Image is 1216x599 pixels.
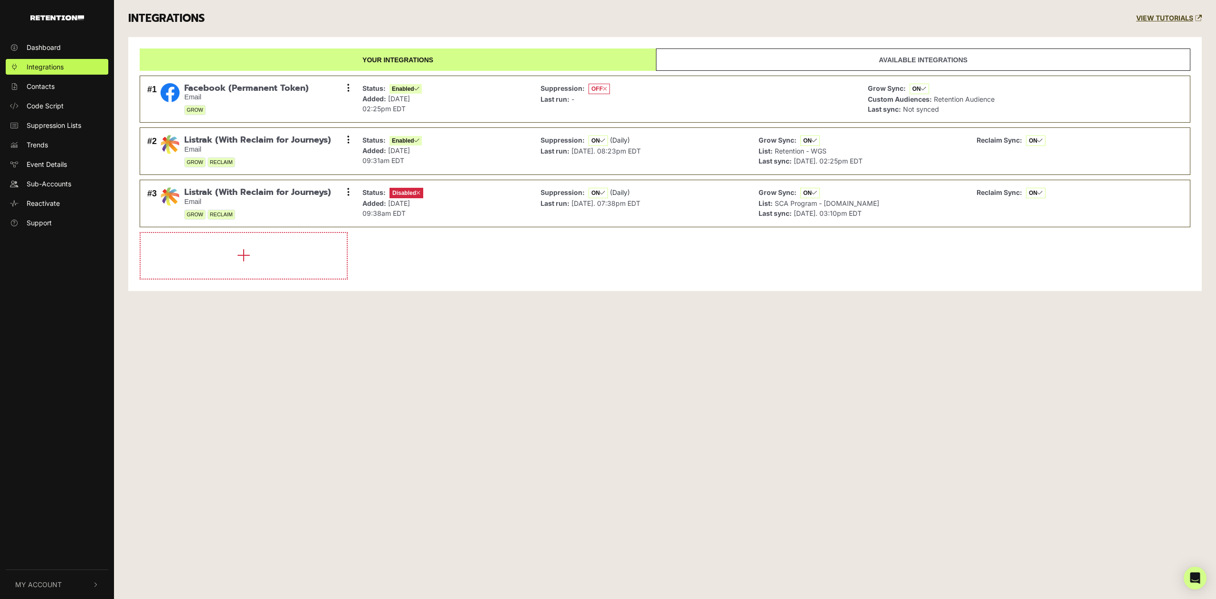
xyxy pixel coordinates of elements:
[610,136,630,144] span: (Daily)
[775,147,826,155] span: Retention - WGS
[6,137,108,153] a: Trends
[27,179,71,189] span: Sub-Accounts
[1136,14,1202,22] a: VIEW TUTORIALS
[6,215,108,231] a: Support
[977,136,1022,144] strong: Reclaim Sync:
[800,188,820,198] span: ON
[362,199,410,217] span: [DATE] 09:38am EDT
[868,95,932,103] strong: Custom Audiences:
[184,210,206,220] span: GROW
[541,188,585,196] strong: Suppression:
[362,95,386,103] strong: Added:
[910,84,929,94] span: ON
[6,156,108,172] a: Event Details
[977,188,1022,196] strong: Reclaim Sync:
[161,83,180,102] img: Facebook (Permanent Token)
[147,83,157,116] div: #1
[140,48,656,71] a: Your integrations
[800,135,820,146] span: ON
[27,42,61,52] span: Dashboard
[147,187,157,220] div: #3
[541,84,585,92] strong: Suppression:
[775,199,879,207] span: SCA Program - [DOMAIN_NAME]
[610,188,630,196] span: (Daily)
[903,105,939,113] span: Not synced
[868,105,901,113] strong: Last sync:
[571,147,641,155] span: [DATE]. 08:23pm EDT
[541,136,585,144] strong: Suppression:
[27,159,67,169] span: Event Details
[27,198,60,208] span: Reactivate
[161,135,180,154] img: Listrak (With Reclaim for Journeys)
[759,157,792,165] strong: Last sync:
[362,136,386,144] strong: Status:
[27,62,64,72] span: Integrations
[184,145,331,154] small: Email
[571,95,574,103] span: -
[6,117,108,133] a: Suppression Lists
[147,135,157,167] div: #2
[27,140,48,150] span: Trends
[27,101,64,111] span: Code Script
[6,176,108,192] a: Sub-Accounts
[794,209,862,217] span: [DATE]. 03:10pm EDT
[759,136,797,144] strong: Grow Sync:
[161,187,180,206] img: Listrak (With Reclaim for Journeys)
[6,195,108,211] a: Reactivate
[389,188,423,198] span: Disabled
[184,83,309,94] span: Facebook (Permanent Token)
[15,580,62,589] span: My Account
[184,93,309,101] small: Email
[759,188,797,196] strong: Grow Sync:
[362,146,386,155] strong: Added:
[128,12,205,25] h3: INTEGRATIONS
[6,59,108,75] a: Integrations
[589,84,610,94] span: OFF
[6,78,108,94] a: Contacts
[27,218,52,228] span: Support
[541,199,570,207] strong: Last run:
[868,84,906,92] strong: Grow Sync:
[541,95,570,103] strong: Last run:
[184,105,206,115] span: GROW
[184,187,331,198] span: Listrak (With Reclaim for Journeys)
[184,157,206,167] span: GROW
[30,15,84,20] img: Retention.com
[362,188,386,196] strong: Status:
[6,39,108,55] a: Dashboard
[362,199,386,207] strong: Added:
[794,157,863,165] span: [DATE]. 02:25pm EDT
[6,98,108,114] a: Code Script
[759,209,792,217] strong: Last sync:
[589,188,608,198] span: ON
[208,210,235,220] span: RECLAIM
[6,570,108,599] button: My Account
[759,147,773,155] strong: List:
[759,199,773,207] strong: List:
[27,120,81,130] span: Suppression Lists
[1026,135,1045,146] span: ON
[362,84,386,92] strong: Status:
[589,135,608,146] span: ON
[934,95,995,103] span: Retention Audience
[389,84,422,94] span: Enabled
[208,157,235,167] span: RECLAIM
[184,198,331,206] small: Email
[184,135,331,145] span: Listrak (With Reclaim for Journeys)
[656,48,1190,71] a: Available integrations
[571,199,640,207] span: [DATE]. 07:38pm EDT
[27,81,55,91] span: Contacts
[1184,567,1206,589] div: Open Intercom Messenger
[541,147,570,155] strong: Last run:
[362,95,410,113] span: [DATE] 02:25pm EDT
[389,136,422,145] span: Enabled
[1026,188,1045,198] span: ON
